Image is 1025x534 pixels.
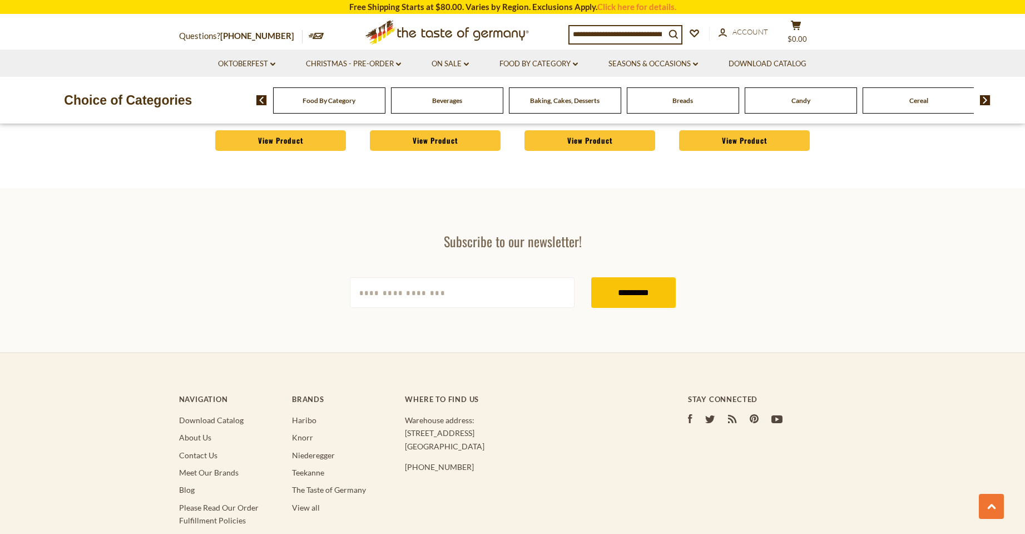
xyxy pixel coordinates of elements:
img: previous arrow [256,95,267,105]
a: Beverages [432,96,462,105]
a: The Taste of Germany [292,485,366,494]
a: Christmas - PRE-ORDER [306,58,401,70]
a: Seasons & Occasions [608,58,698,70]
a: Knorr [292,433,313,442]
h4: Navigation [179,395,281,404]
a: About Us [179,433,211,442]
a: Niederegger [292,450,335,460]
a: Meet Our Brands [179,468,239,477]
a: On Sale [432,58,469,70]
a: [PHONE_NUMBER] [220,31,294,41]
p: Questions? [179,29,303,43]
button: $0.00 [780,20,813,48]
a: Download Catalog [179,415,244,425]
a: Baking, Cakes, Desserts [530,96,600,105]
a: View all [292,503,320,512]
h4: Brands [292,395,394,404]
p: Warehouse address: [STREET_ADDRESS] [GEOGRAPHIC_DATA] [405,414,643,453]
span: Account [732,27,768,36]
img: next arrow [980,95,991,105]
a: Blog [179,485,195,494]
a: Candy [791,96,810,105]
a: Please Read Our Order Fulfillment Policies [179,503,259,525]
a: View Product [679,130,810,151]
a: View Product [370,130,501,151]
a: Cereal [909,96,928,105]
h4: Where to find us [405,395,643,404]
a: View Product [215,130,346,151]
a: Food By Category [303,96,355,105]
span: $0.00 [788,35,807,43]
a: Contact Us [179,450,217,460]
h3: Subscribe to our newsletter! [350,233,676,249]
a: Food By Category [499,58,578,70]
a: Download Catalog [729,58,806,70]
a: Account [719,26,768,38]
a: Oktoberfest [218,58,275,70]
a: View Product [524,130,656,151]
h4: Stay Connected [688,395,846,404]
a: Teekanne [292,468,324,477]
p: [PHONE_NUMBER] [405,460,643,473]
a: Click here for details. [597,2,676,12]
a: Haribo [292,415,316,425]
a: Breads [672,96,693,105]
